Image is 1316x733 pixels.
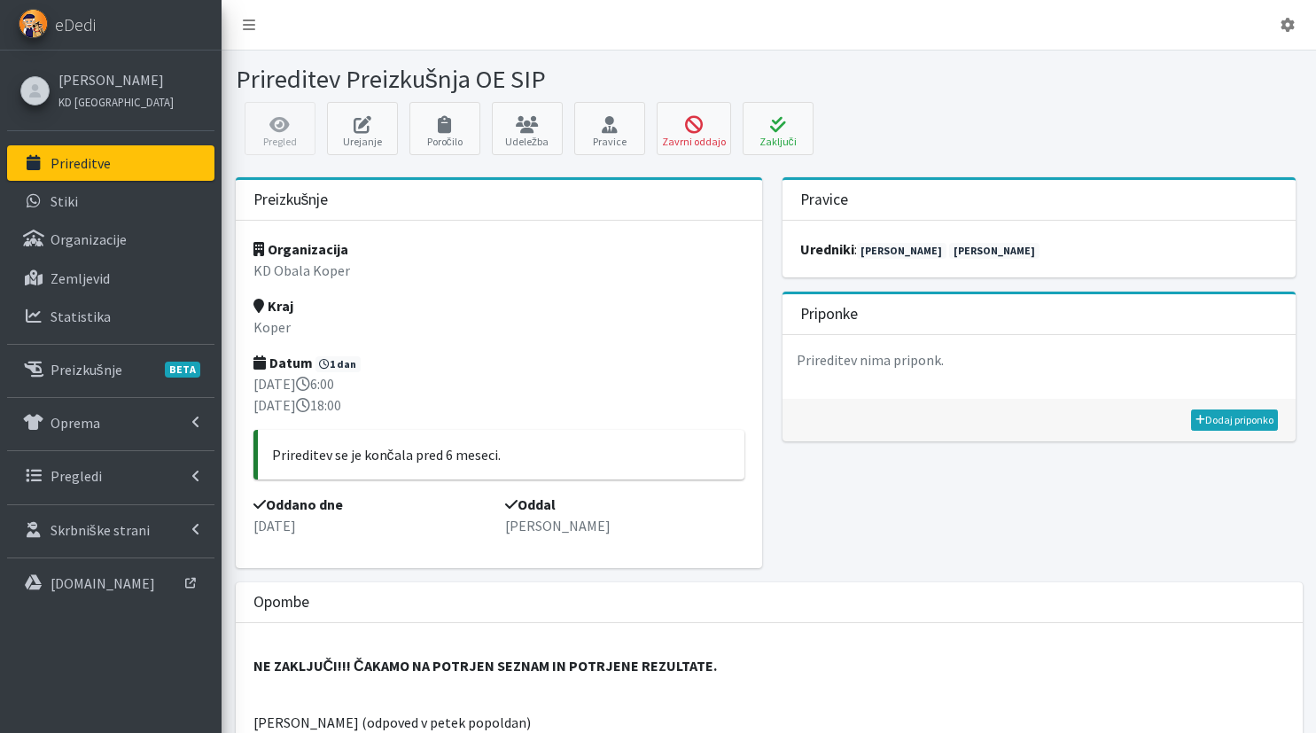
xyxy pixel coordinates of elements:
p: [DATE] 6:00 [DATE] 18:00 [253,373,745,416]
a: Oprema [7,405,214,441]
strong: Datum [253,354,313,371]
a: Statistika [7,299,214,334]
a: Skrbniške strani [7,512,214,548]
p: Prireditev se je končala pred 6 meseci. [272,444,731,465]
p: Prireditev nima priponk. [783,335,1297,385]
a: Pregledi [7,458,214,494]
strong: Organizacija [253,240,348,258]
div: : [783,221,1297,277]
img: eDedi [19,9,48,38]
strong: Oddal [505,495,556,513]
p: [PERSON_NAME] [505,515,744,536]
p: Organizacije [51,230,127,248]
a: Urejanje [327,102,398,155]
a: Prireditve [7,145,214,181]
a: Stiki [7,183,214,219]
h1: Prireditev Preizkušnja OE SIP [236,64,763,95]
a: Dodaj priponko [1191,409,1278,431]
p: Statistika [51,308,111,325]
small: KD [GEOGRAPHIC_DATA] [58,95,174,109]
a: [PERSON_NAME] [857,243,947,259]
a: [DOMAIN_NAME] [7,565,214,601]
a: KD [GEOGRAPHIC_DATA] [58,90,174,112]
span: BETA [165,362,200,378]
p: Koper [253,316,745,338]
a: [PERSON_NAME] [949,243,1040,259]
span: 1 dan [315,356,362,372]
p: Zemljevid [51,269,110,287]
p: Pregledi [51,467,102,485]
a: PreizkušnjeBETA [7,352,214,387]
a: Udeležba [492,102,563,155]
h3: Opombe [253,593,309,612]
p: [DATE] [253,515,493,536]
a: Poročilo [409,102,480,155]
strong: Kraj [253,297,293,315]
h3: Preizkušnje [253,191,329,209]
p: Oprema [51,414,100,432]
strong: Oddano dne [253,495,343,513]
button: Zaključi [743,102,814,155]
p: Preizkušnje [51,361,122,378]
h3: Pravice [800,191,848,209]
h3: Priponke [800,305,858,324]
a: Zemljevid [7,261,214,296]
strong: uredniki [800,240,854,258]
p: [DOMAIN_NAME] [51,574,155,592]
a: Organizacije [7,222,214,257]
span: eDedi [55,12,96,38]
p: Skrbniške strani [51,521,150,539]
p: Stiki [51,192,78,210]
p: KD Obala Koper [253,260,745,281]
a: Pravice [574,102,645,155]
button: Zavrni oddajo [657,102,731,155]
a: [PERSON_NAME] [58,69,174,90]
strong: NE ZAKLJUČI!!! ČAKAMO NA POTRJEN SEZNAM IN POTRJENE REZULTATE. [253,657,717,675]
p: Prireditve [51,154,111,172]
